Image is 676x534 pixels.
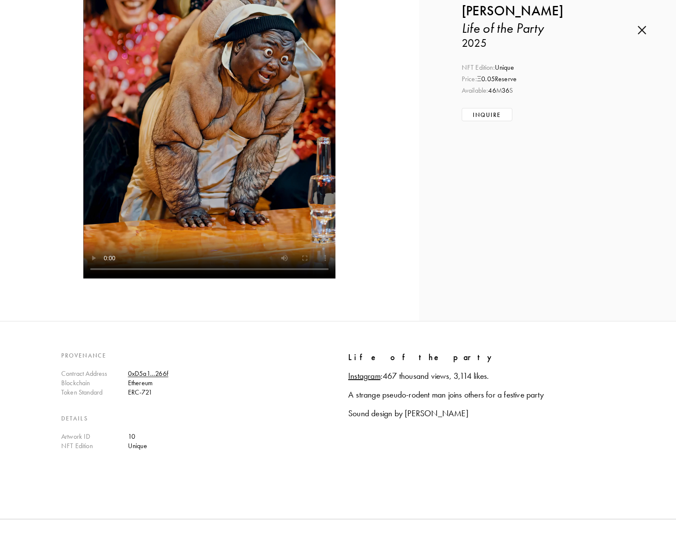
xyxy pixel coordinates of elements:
span: M [496,86,502,94]
u: Instagram [348,371,381,381]
div: Contract Address [61,369,128,378]
span: NFT Edition: [462,63,495,71]
h3: 2025 [462,37,633,50]
span: 36 [502,86,509,94]
b: Life of the party [348,352,497,362]
div: Token Standard [61,388,128,397]
div: NFT Edition [61,441,128,451]
span: Price: [462,75,477,83]
div: 10 [128,432,328,441]
div: Unique [462,63,633,72]
div: Ethereum [128,378,328,388]
div: Unique [128,441,328,451]
div: Sound design by [PERSON_NAME] [348,407,615,419]
div: ERC-721 [128,388,328,397]
span: 46 [488,86,496,94]
div: A strange pseudo-rodent man joins others for a festive party [348,389,615,400]
span: Available: [462,86,489,94]
span: Ξ [477,75,482,83]
div: 0.05 Reserve [462,74,633,84]
button: Inquire [462,108,512,121]
img: cross.b43b024a.svg [638,26,646,35]
div: Blockchain [61,378,128,388]
i: Life of the Party [462,20,544,36]
a: 0xD5a1...266f [128,369,168,378]
a: 467 thousand views, 3,114 likes. [383,371,489,381]
b: [PERSON_NAME] [462,3,563,19]
div: Artwork ID [61,432,128,441]
a: Instagram: [348,371,383,381]
h4: Provenance [61,351,328,361]
h4: Details [61,414,328,423]
span: S [509,86,513,94]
